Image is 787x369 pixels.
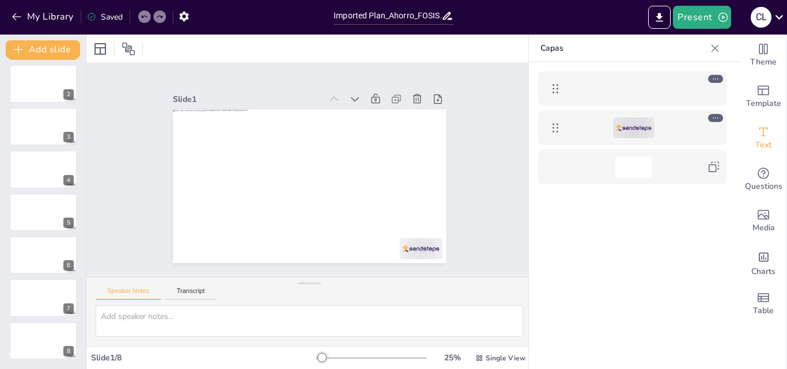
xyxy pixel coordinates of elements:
div: 5 [63,218,74,228]
button: Speaker Notes [96,287,161,300]
button: My Library [9,7,78,26]
button: Present [673,6,731,29]
span: Questions [745,180,782,193]
button: Transcript [165,287,217,300]
div: 25 % [438,352,466,363]
div: C L [751,7,771,28]
div: 6 [9,236,77,274]
div: https://api.sendsteps.com/image/96ccba699d623b17f39c81b8877659a24069b792 [538,71,727,106]
font: Capas [540,43,563,54]
span: Theme [750,56,777,69]
div: 7 [9,279,77,317]
div: 3 [9,108,77,146]
button: Export to PowerPoint [648,6,671,29]
div: Get real-time input from your audience [740,159,786,200]
div: 3 [63,132,74,142]
div: Add a table [740,283,786,325]
div: Add ready made slides [740,76,786,117]
button: Add slide [6,40,80,59]
div: Slide 1 / 8 [91,352,316,363]
span: Position [122,42,135,56]
input: Insert title [334,7,441,24]
span: Charts [751,265,775,278]
div: Layout [91,40,109,58]
div: Add text boxes [740,117,786,159]
span: Template [746,97,781,110]
div: Add images, graphics, shapes or video [740,200,786,242]
div: 5 [9,193,77,231]
div: 8 [63,346,74,356]
div: 6 [63,260,74,271]
div: 7 [63,303,74,314]
div: https://cdn.sendsteps.com/images/logo/sendsteps_logo_white.pnghttps://cdn.sendsteps.com/images/lo... [538,111,727,145]
div: Add charts and graphs [740,242,786,283]
span: Single View [486,353,525,363]
div: 2 [63,89,74,100]
button: C L [751,6,771,29]
span: Media [752,222,775,234]
div: 2 [9,64,77,102]
span: Text [755,139,771,151]
div: Change the overall theme [740,35,786,76]
div: 4 [9,150,77,188]
div: 4 [63,175,74,185]
span: Table [753,305,774,317]
div: 8 [9,322,77,360]
div: Slide 1 [375,33,386,182]
div: Saved [87,12,123,22]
